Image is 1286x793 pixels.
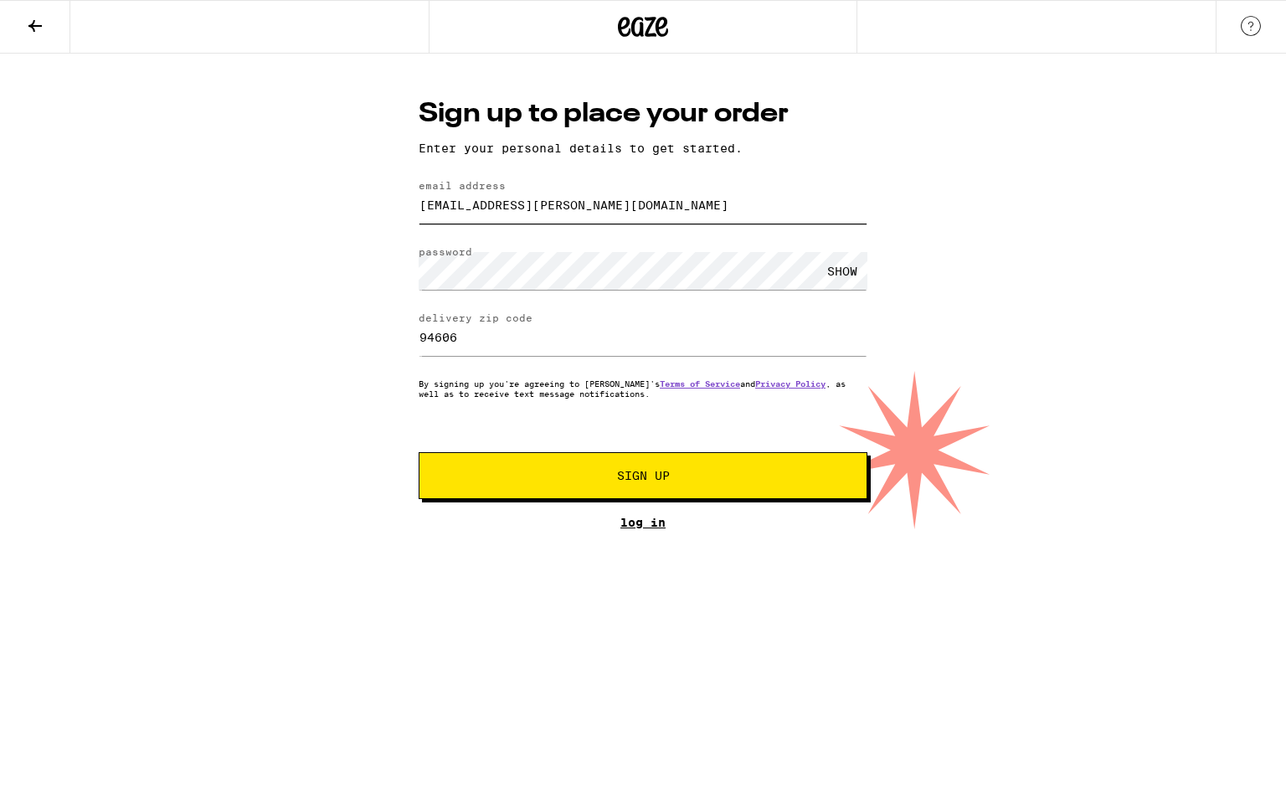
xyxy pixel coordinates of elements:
span: Hi. Need any help? [10,12,121,25]
div: SHOW [817,252,867,290]
h1: Sign up to place your order [419,95,867,133]
a: Terms of Service [660,378,740,389]
label: email address [419,180,506,191]
a: Privacy Policy [755,378,826,389]
span: Sign Up [617,470,670,481]
input: email address [419,186,867,224]
button: Sign Up [419,452,867,499]
input: delivery zip code [419,318,867,356]
label: delivery zip code [419,312,532,323]
p: By signing up you're agreeing to [PERSON_NAME]'s and , as well as to receive text message notific... [419,378,867,399]
a: Log In [419,516,867,529]
label: password [419,246,472,257]
p: Enter your personal details to get started. [419,142,867,155]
